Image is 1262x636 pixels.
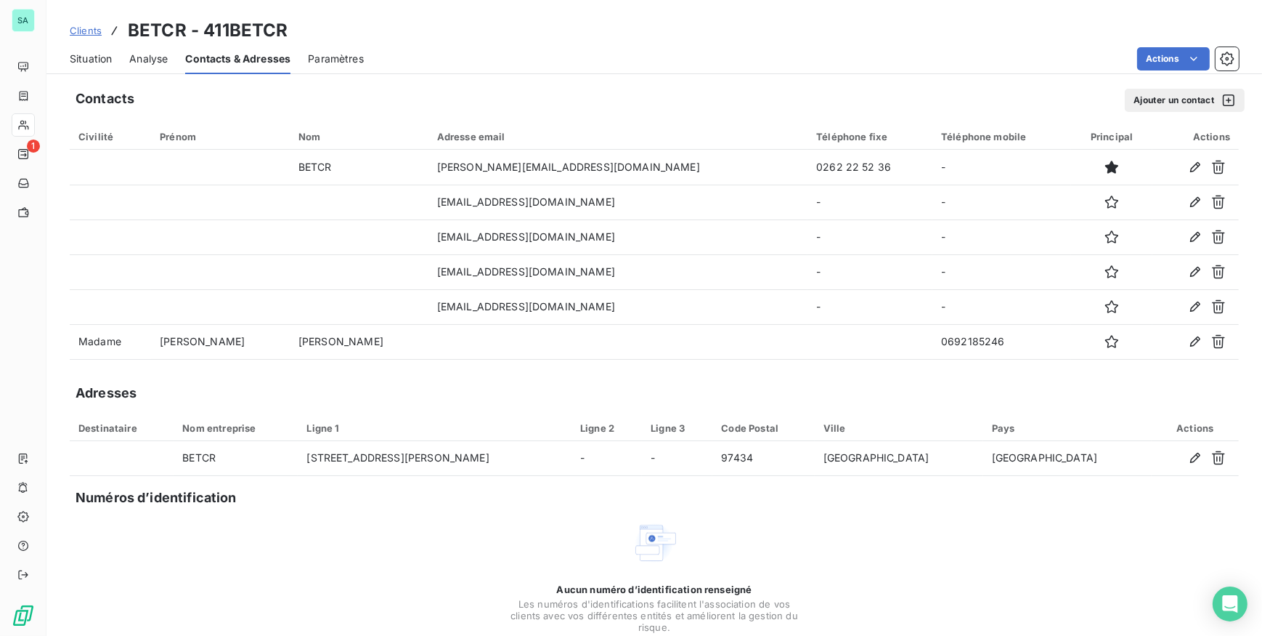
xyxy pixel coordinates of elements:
td: - [932,185,1071,220]
td: [GEOGRAPHIC_DATA] [815,441,983,476]
div: Téléphone fixe [816,131,924,142]
span: Paramètres [308,52,364,66]
td: - [932,254,1071,289]
td: - [932,220,1071,254]
div: Ville [823,422,974,434]
span: Contacts & Adresses [185,52,290,66]
div: Nom entreprise [182,422,289,434]
span: Analyse [129,52,168,66]
a: Clients [70,23,102,38]
div: Principal [1080,131,1143,142]
div: Pays [992,422,1143,434]
td: BETCR [174,441,298,476]
div: Adresse email [437,131,799,142]
td: - [571,441,642,476]
div: Ligne 1 [306,422,563,434]
h5: Contacts [76,89,134,109]
span: Clients [70,25,102,36]
a: 1 [12,142,34,166]
td: - [807,254,932,289]
td: - [807,220,932,254]
td: 0692185246 [932,324,1071,359]
h5: Adresses [76,383,137,403]
span: Situation [70,52,112,66]
td: [GEOGRAPHIC_DATA] [983,441,1152,476]
td: [EMAIL_ADDRESS][DOMAIN_NAME] [428,254,808,289]
div: Actions [1160,422,1230,434]
td: [PERSON_NAME] [290,324,428,359]
div: Ligne 2 [580,422,633,434]
div: Prénom [160,131,281,142]
td: [STREET_ADDRESS][PERSON_NAME] [298,441,571,476]
img: Logo LeanPay [12,604,35,627]
div: Téléphone mobile [941,131,1062,142]
div: SA [12,9,35,32]
span: Les numéros d'identifications facilitent l'association de vos clients avec vos différentes entité... [509,598,799,633]
td: [EMAIL_ADDRESS][DOMAIN_NAME] [428,185,808,220]
div: Nom [298,131,420,142]
td: Madame [70,324,151,359]
td: [PERSON_NAME][EMAIL_ADDRESS][DOMAIN_NAME] [428,150,808,185]
button: Ajouter un contact [1125,89,1245,112]
h3: BETCR - 411BETCR [128,17,288,44]
td: [EMAIL_ADDRESS][DOMAIN_NAME] [428,289,808,324]
div: Civilité [78,131,142,142]
td: 0262 22 52 36 [807,150,932,185]
span: Aucun numéro d’identification renseigné [557,584,752,595]
div: Ligne 3 [651,422,704,434]
span: 1 [27,140,40,153]
button: Actions [1137,47,1210,71]
td: BETCR [290,150,428,185]
td: - [642,441,712,476]
td: - [932,289,1071,324]
div: Code Postal [721,422,805,434]
div: Open Intercom Messenger [1213,587,1247,621]
td: - [932,150,1071,185]
div: Actions [1161,131,1230,142]
h5: Numéros d’identification [76,488,237,508]
td: - [807,185,932,220]
td: [EMAIL_ADDRESS][DOMAIN_NAME] [428,220,808,254]
td: - [807,289,932,324]
div: Destinataire [78,422,165,434]
td: 97434 [712,441,814,476]
td: [PERSON_NAME] [151,324,290,359]
img: Empty state [631,520,677,566]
